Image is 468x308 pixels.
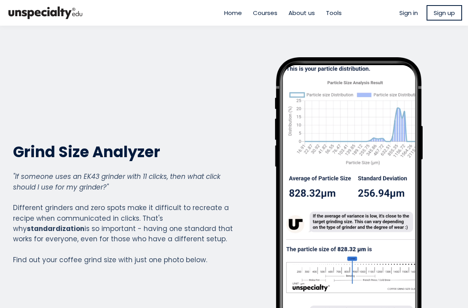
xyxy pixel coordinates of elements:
em: "If someone uses an EK43 grinder with 11 clicks, then what click should I use for my grinder?" [13,172,221,192]
img: bc390a18feecddb333977e298b3a00a1.png [6,3,85,23]
a: About us [288,8,315,17]
div: Different grinders and zero spots make it difficult to recreate a recipe when communicated in cli... [13,171,233,265]
a: Home [224,8,242,17]
span: Sign up [434,8,455,17]
h2: Grind Size Analyzer [13,142,233,162]
a: Courses [253,8,277,17]
a: Sign up [427,5,462,21]
a: Sign in [399,8,418,17]
a: Tools [326,8,342,17]
strong: standardization [27,224,84,233]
